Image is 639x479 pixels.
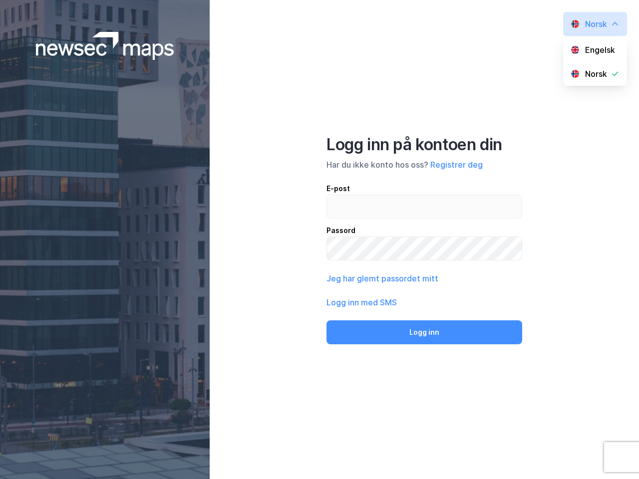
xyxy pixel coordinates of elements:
div: Engelsk [585,44,615,56]
button: Logg inn [326,320,522,344]
div: Passord [326,225,522,237]
iframe: Chat Widget [589,431,639,479]
div: Norsk [585,68,607,80]
div: E-post [326,183,522,195]
button: Registrer deg [430,159,483,171]
div: Har du ikke konto hos oss? [326,159,522,171]
button: Logg inn med SMS [326,296,397,308]
div: Logg inn på kontoen din [326,135,522,155]
button: Jeg har glemt passordet mitt [326,272,438,284]
img: logoWhite.bf58a803f64e89776f2b079ca2356427.svg [36,32,174,60]
div: Norsk [585,18,607,30]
